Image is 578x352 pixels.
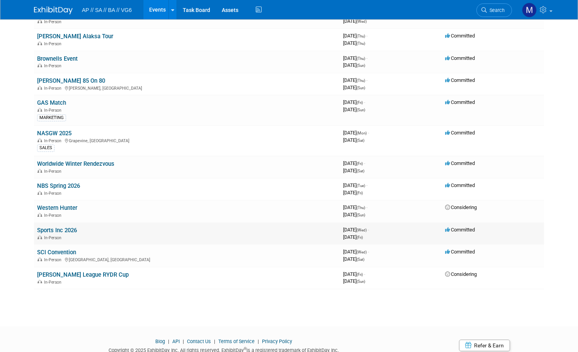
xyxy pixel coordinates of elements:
span: - [366,77,367,83]
img: ExhibitDay [34,7,73,14]
img: In-Person Event [37,257,42,261]
a: Refer & Earn [459,340,510,351]
span: In-Person [44,86,64,91]
span: - [366,204,367,210]
a: NASGW 2025 [37,130,71,137]
span: Committed [445,99,475,105]
span: (Wed) [357,228,367,232]
span: Committed [445,182,475,188]
span: In-Person [44,41,64,46]
span: - [364,271,365,277]
img: In-Person Event [37,235,42,239]
span: In-Person [44,280,64,285]
span: (Fri) [357,191,363,195]
span: [DATE] [343,256,364,262]
span: Considering [445,204,477,210]
span: Committed [445,33,475,39]
span: (Sun) [357,279,365,284]
span: In-Person [44,169,64,174]
img: In-Person Event [37,169,42,173]
span: (Wed) [357,19,367,24]
span: (Fri) [357,272,363,277]
span: In-Person [44,63,64,68]
a: [PERSON_NAME] Alaksa Tour [37,33,113,40]
div: SALES [37,145,54,151]
div: Grapevine, [GEOGRAPHIC_DATA] [37,137,337,143]
span: [DATE] [343,107,365,112]
span: - [366,33,367,39]
span: (Fri) [357,235,363,240]
span: [DATE] [343,18,367,24]
span: (Mon) [357,131,367,135]
div: MARKETING [37,114,66,121]
span: (Thu) [357,34,365,38]
a: SCI Convention [37,249,76,256]
img: In-Person Event [37,19,42,23]
span: [DATE] [343,137,364,143]
img: In-Person Event [37,108,42,112]
span: - [366,55,367,61]
span: Committed [445,55,475,61]
a: Terms of Service [218,338,255,344]
span: [DATE] [343,77,367,83]
span: - [368,227,369,233]
span: | [166,338,171,344]
span: - [364,99,365,105]
span: In-Person [44,235,64,240]
span: (Thu) [357,78,365,83]
span: Committed [445,130,475,136]
span: Committed [445,227,475,233]
span: - [368,130,369,136]
img: Mike Gilmore [522,3,537,17]
span: (Sat) [357,169,364,173]
div: [PERSON_NAME], [GEOGRAPHIC_DATA] [37,85,337,91]
span: - [364,160,365,166]
span: (Sun) [357,108,365,112]
span: In-Person [44,138,64,143]
span: [DATE] [343,182,367,188]
span: [DATE] [343,278,365,284]
span: (Fri) [357,162,363,166]
a: NBS Spring 2026 [37,182,80,189]
span: (Sun) [357,86,365,90]
a: Worldwide Winter Rendezvous [37,160,114,167]
span: [DATE] [343,99,365,105]
span: | [212,338,217,344]
span: | [256,338,261,344]
span: [DATE] [343,55,367,61]
span: In-Person [44,213,64,218]
span: Committed [445,160,475,166]
a: Brownells Event [37,55,78,62]
img: In-Person Event [37,191,42,195]
span: (Fri) [357,100,363,105]
a: Western Hunter [37,204,77,211]
span: (Wed) [357,250,367,254]
img: In-Person Event [37,138,42,142]
span: In-Person [44,191,64,196]
a: Blog [155,338,165,344]
span: - [368,249,369,255]
span: [DATE] [343,168,364,173]
span: In-Person [44,19,64,24]
div: [GEOGRAPHIC_DATA], [GEOGRAPHIC_DATA] [37,256,337,262]
span: [DATE] [343,62,365,68]
a: [PERSON_NAME] League RYDR Cup [37,271,129,278]
span: AP // SA // BA // VG6 [82,7,132,13]
span: In-Person [44,108,64,113]
span: [DATE] [343,40,365,46]
span: In-Person [44,257,64,262]
span: [DATE] [343,212,365,218]
span: [DATE] [343,234,363,240]
a: API [172,338,180,344]
a: Contact Us [187,338,211,344]
span: [DATE] [343,227,369,233]
span: (Thu) [357,41,365,46]
a: [PERSON_NAME] 85 On 80 [37,77,105,84]
span: - [366,182,367,188]
a: Privacy Policy [262,338,292,344]
span: (Tue) [357,184,365,188]
span: (Thu) [357,56,365,61]
span: [DATE] [343,130,369,136]
span: (Sat) [357,257,364,262]
span: Considering [445,271,477,277]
